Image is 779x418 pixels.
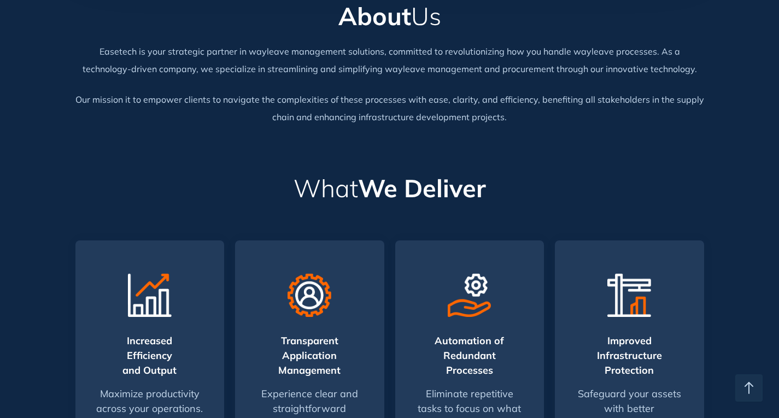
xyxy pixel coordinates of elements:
font: Our mission it to empower clients to navigate the complexities of these processes with ease, clar... [75,94,704,122]
font: Transparent Application Management [278,334,341,376]
font: We Deliver [358,173,486,203]
font: Maximize productivity across your operations. [96,387,203,415]
font: Easetech is your strategic partner in wayleave management solutions, committed to revolutionizing... [83,46,697,74]
font: Automation of Redundant Processes [435,334,504,376]
font: Improved Infrastructure Protection [597,334,662,376]
font: What [294,173,358,203]
font: Increased Efficiency and Output [122,334,177,376]
font: About [338,1,411,31]
font: Us [411,1,441,31]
